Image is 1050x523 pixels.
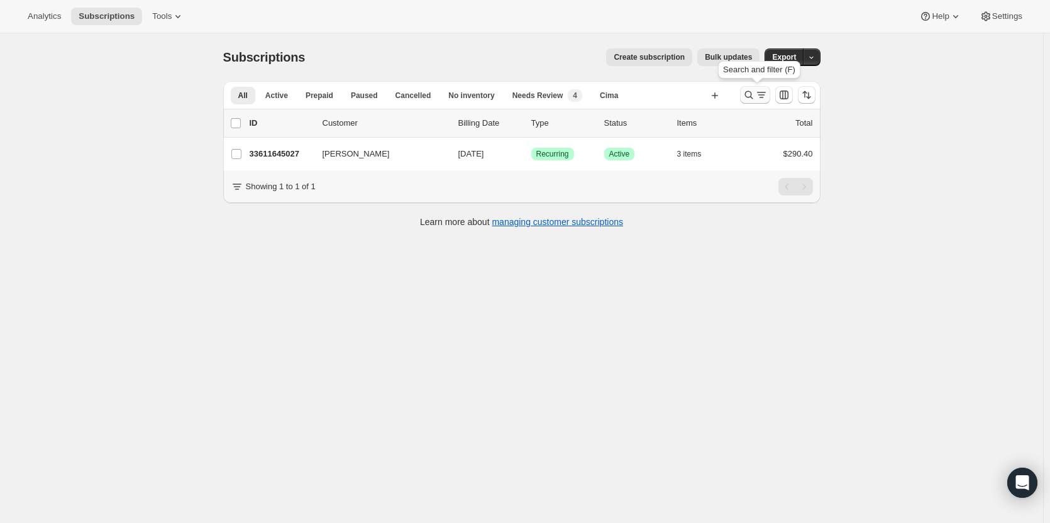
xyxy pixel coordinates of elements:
[152,11,172,21] span: Tools
[536,149,569,159] span: Recurring
[238,91,248,101] span: All
[20,8,69,25] button: Analytics
[71,8,142,25] button: Subscriptions
[740,86,770,104] button: Search and filter results
[395,91,431,101] span: Cancelled
[604,117,667,129] p: Status
[697,48,760,66] button: Bulk updates
[265,91,288,101] span: Active
[778,178,813,195] nav: Pagination
[323,117,448,129] p: Customer
[79,11,135,21] span: Subscriptions
[306,91,333,101] span: Prepaid
[223,50,306,64] span: Subscriptions
[972,8,1030,25] button: Settings
[1007,468,1037,498] div: Open Intercom Messenger
[250,148,312,160] p: 33611645027
[145,8,192,25] button: Tools
[28,11,61,21] span: Analytics
[705,52,752,62] span: Bulk updates
[775,86,793,104] button: Customize table column order and visibility
[705,87,725,104] button: Create new view
[250,117,312,129] p: ID
[531,117,594,129] div: Type
[677,117,740,129] div: Items
[765,48,804,66] button: Export
[351,91,378,101] span: Paused
[573,91,577,101] span: 4
[677,149,702,159] span: 3 items
[448,91,494,101] span: No inventory
[323,148,390,160] span: [PERSON_NAME]
[932,11,949,21] span: Help
[458,117,521,129] p: Billing Date
[600,91,618,101] span: Cima
[606,48,692,66] button: Create subscription
[420,216,623,228] p: Learn more about
[315,144,441,164] button: [PERSON_NAME]
[250,117,813,129] div: IDCustomerBilling DateTypeStatusItemsTotal
[250,145,813,163] div: 33611645027[PERSON_NAME][DATE]SuccessRecurringSuccessActive3 items$290.40
[512,91,563,101] span: Needs Review
[609,149,630,159] span: Active
[458,149,484,158] span: [DATE]
[677,145,716,163] button: 3 items
[912,8,969,25] button: Help
[772,52,796,62] span: Export
[795,117,812,129] p: Total
[246,180,316,193] p: Showing 1 to 1 of 1
[783,149,813,158] span: $290.40
[992,11,1022,21] span: Settings
[614,52,685,62] span: Create subscription
[798,86,815,104] button: Sort the results
[492,217,623,227] a: managing customer subscriptions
